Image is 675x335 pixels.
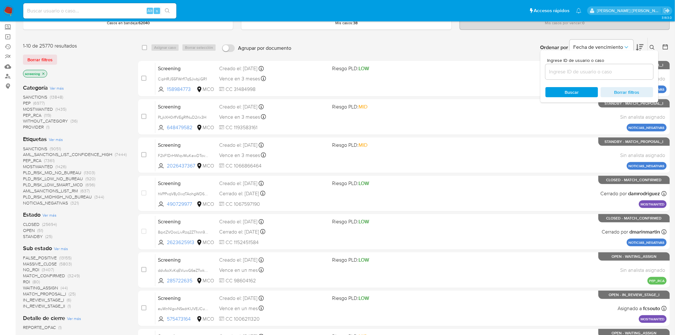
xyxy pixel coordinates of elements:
[23,7,176,15] input: Buscar usuario o caso...
[534,7,570,14] span: Accesos rápidos
[576,8,582,13] a: Notificaciones
[662,15,672,20] span: 3.163.0
[156,8,158,14] span: s
[147,8,152,14] span: Alt
[664,7,670,14] a: Salir
[597,8,662,14] p: diana.espejo@mercadolibre.com.co
[161,6,174,15] button: search-icon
